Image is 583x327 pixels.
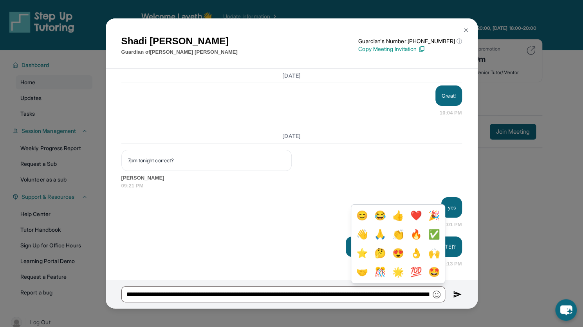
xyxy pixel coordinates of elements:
[354,245,369,261] button: ⭐
[409,245,424,261] button: 👌
[427,245,442,261] button: 🙌
[463,27,469,33] img: Close Icon
[453,290,462,299] img: Send icon
[440,221,462,229] span: 10:01 PM
[448,203,455,211] p: yes
[121,132,462,140] h3: [DATE]
[427,264,442,280] button: 🤩
[418,45,425,53] img: Copy Icon
[121,48,238,56] p: Guardian of [PERSON_NAME] [PERSON_NAME]
[121,174,462,182] span: [PERSON_NAME]
[354,264,369,280] button: 🤝
[390,208,405,223] button: 👍
[427,208,442,223] button: 🎉
[372,245,387,261] button: 🤔
[409,227,424,242] button: 🔥
[409,208,424,223] button: ❤️
[354,208,369,223] button: 😊
[440,260,462,268] span: 10:13 PM
[433,291,440,298] img: Emoji
[427,227,442,242] button: ✅
[121,182,462,190] span: 09:21 PM
[372,264,387,280] button: 🎊
[390,227,405,242] button: 👏
[372,227,387,242] button: 🙏
[128,156,285,164] p: 7pm tonight correct?
[358,45,462,53] p: Copy Meeting Invitation
[409,264,424,280] button: 💯
[372,208,387,223] button: 😂
[354,227,369,242] button: 👋
[442,92,455,100] p: Great!
[121,34,238,48] h1: Shadi [PERSON_NAME]
[390,264,405,280] button: 🌟
[358,37,462,45] p: Guardian's Number: [PHONE_NUMBER]
[121,72,462,80] h3: [DATE]
[440,109,462,117] span: 10:04 PM
[555,299,577,321] button: chat-button
[390,245,405,261] button: 😍
[456,37,462,45] span: ⓘ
